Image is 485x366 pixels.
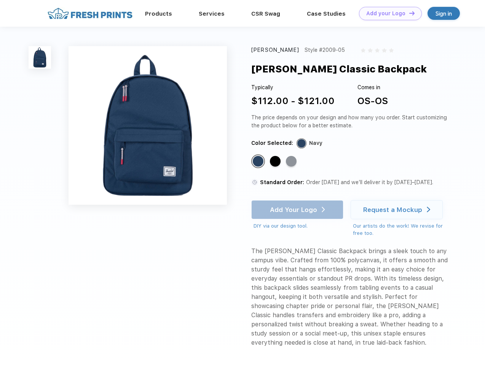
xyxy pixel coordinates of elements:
div: Typically [251,83,335,91]
div: DIY via our design tool. [254,222,343,230]
img: func=resize&h=100 [29,46,51,69]
div: [PERSON_NAME] [251,46,299,54]
div: Raven Crosshatch [286,156,297,167]
div: Black [270,156,281,167]
span: Standard Order: [260,179,304,185]
div: Navy [309,139,322,147]
img: func=resize&h=640 [69,46,227,205]
div: The price depends on your design and how many you order. Start customizing the product below for ... [251,114,450,130]
img: standard order [251,179,258,186]
div: The [PERSON_NAME] Classic Backpack brings a sleek touch to any campus vibe. Crafted from 100% pol... [251,247,450,347]
img: DT [409,11,415,15]
img: white arrow [427,207,430,212]
div: Our artists do the work! We revise for free too. [353,222,450,237]
div: OS-OS [357,94,388,108]
span: Order [DATE] and we’ll deliver it by [DATE]–[DATE]. [306,179,433,185]
div: Navy [253,156,263,167]
div: Add your Logo [366,10,405,17]
img: fo%20logo%202.webp [45,7,135,20]
img: gray_star.svg [375,48,380,53]
div: Sign in [436,9,452,18]
img: gray_star.svg [389,48,394,53]
div: Style #2009-05 [305,46,345,54]
img: gray_star.svg [382,48,386,53]
div: Color Selected: [251,139,293,147]
a: Sign in [428,7,460,20]
a: Products [145,10,172,17]
img: gray_star.svg [368,48,372,53]
div: [PERSON_NAME] Classic Backpack [251,62,427,76]
img: gray_star.svg [361,48,365,53]
div: Request a Mockup [363,206,422,213]
div: Comes in [357,83,388,91]
div: $112.00 - $121.00 [251,94,335,108]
